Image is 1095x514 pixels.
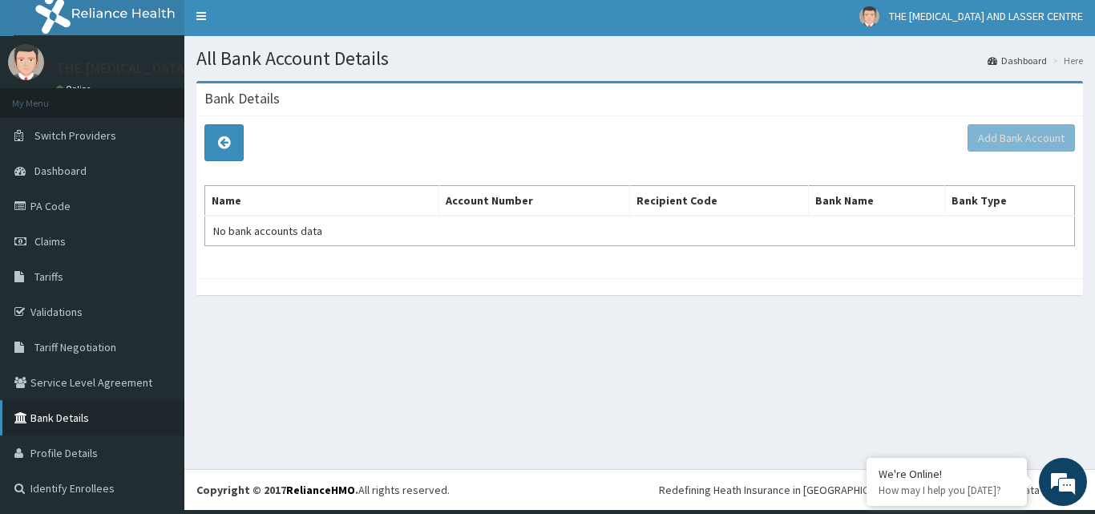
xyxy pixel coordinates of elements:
[808,186,944,217] th: Bank Name
[1049,54,1083,67] li: Here
[196,483,358,497] strong: Copyright © 2017 .
[968,124,1075,152] button: Add Bank Account
[34,128,116,143] span: Switch Providers
[56,83,95,95] a: Online
[944,186,1074,217] th: Bank Type
[34,234,66,249] span: Claims
[56,61,321,75] p: THE [MEDICAL_DATA] AND LASSER CENTRE
[8,44,44,80] img: User Image
[659,482,1083,498] div: Redefining Heath Insurance in [GEOGRAPHIC_DATA] using Telemedicine and Data Science!
[286,483,355,497] a: RelianceHMO
[879,467,1015,481] div: We're Online!
[34,164,87,178] span: Dashboard
[204,91,280,106] h3: Bank Details
[438,186,629,217] th: Account Number
[34,340,116,354] span: Tariff Negotiation
[213,224,322,238] span: No bank accounts data
[889,9,1083,23] span: THE [MEDICAL_DATA] AND LASSER CENTRE
[859,6,879,26] img: User Image
[184,469,1095,510] footer: All rights reserved.
[196,48,1083,69] h1: All Bank Account Details
[988,54,1047,67] a: Dashboard
[879,484,1015,497] p: How may I help you today?
[205,186,439,217] th: Name
[629,186,808,217] th: Recipient Code
[34,269,63,284] span: Tariffs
